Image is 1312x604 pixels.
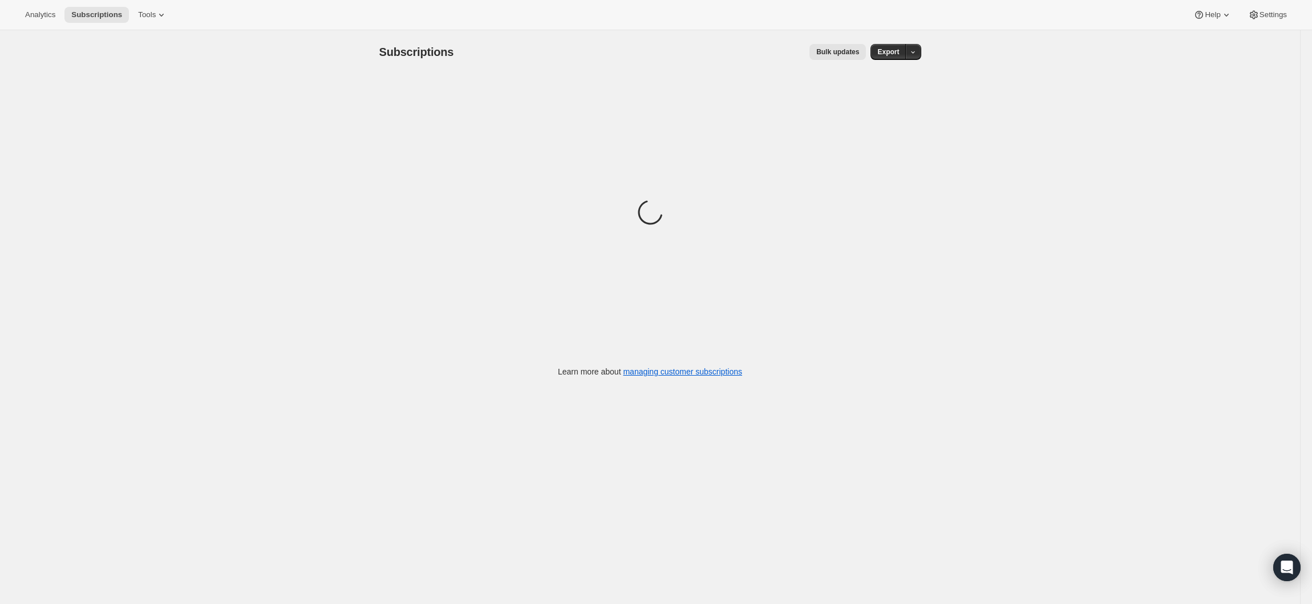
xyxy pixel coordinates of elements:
[131,7,174,23] button: Tools
[18,7,62,23] button: Analytics
[1205,10,1220,19] span: Help
[816,47,859,57] span: Bulk updates
[64,7,129,23] button: Subscriptions
[25,10,55,19] span: Analytics
[379,46,454,58] span: Subscriptions
[1273,554,1301,581] div: Open Intercom Messenger
[1260,10,1287,19] span: Settings
[1241,7,1294,23] button: Settings
[870,44,906,60] button: Export
[1187,7,1238,23] button: Help
[623,367,742,376] a: managing customer subscriptions
[71,10,122,19] span: Subscriptions
[138,10,156,19] span: Tools
[877,47,899,57] span: Export
[558,366,742,377] p: Learn more about
[809,44,866,60] button: Bulk updates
